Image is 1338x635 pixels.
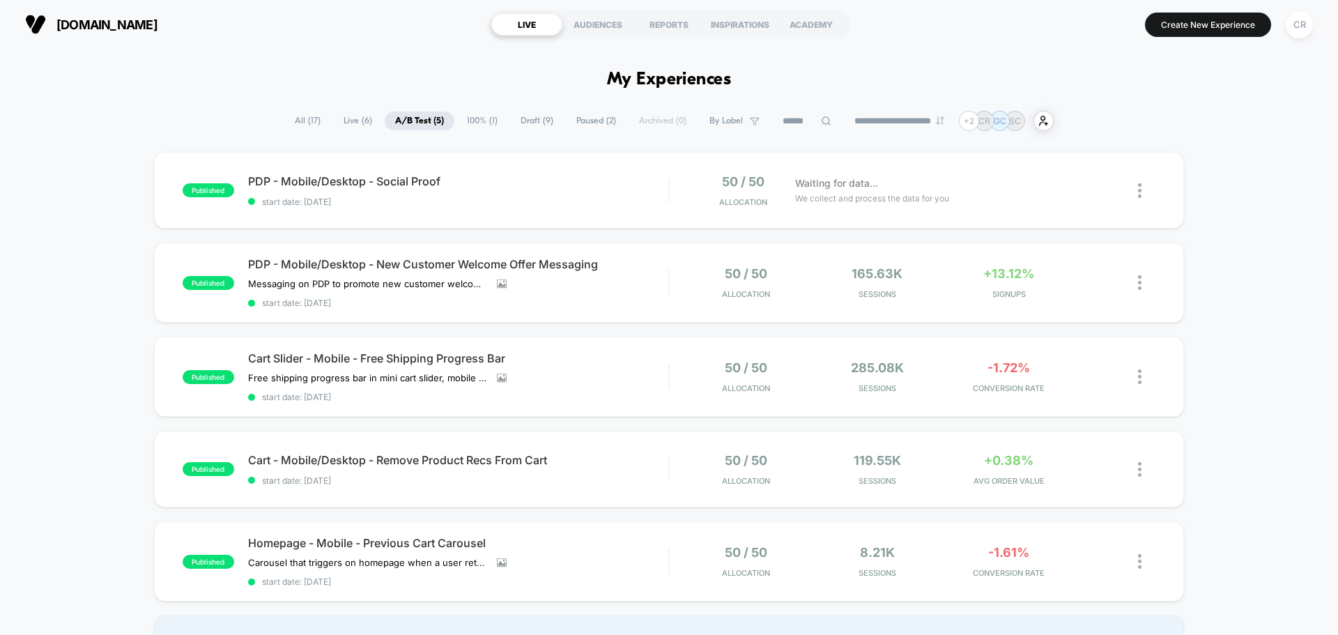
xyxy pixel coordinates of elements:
[1138,183,1141,198] img: close
[566,112,626,130] span: Paused ( 2 )
[1138,462,1141,477] img: close
[1138,369,1141,384] img: close
[719,197,767,207] span: Allocation
[725,453,767,468] span: 50 / 50
[936,116,944,125] img: end
[248,372,486,383] span: Free shipping progress bar in mini cart slider, mobile only
[978,116,990,126] p: CR
[491,13,562,36] div: LIVE
[795,176,878,191] span: Waiting for data...
[25,14,46,35] img: Visually logo
[248,475,668,486] span: start date: [DATE]
[852,266,902,281] span: 165.63k
[725,360,767,375] span: 50 / 50
[722,568,770,578] span: Allocation
[456,112,508,130] span: 100% ( 1 )
[946,568,1071,578] span: CONVERSION RATE
[284,112,331,130] span: All ( 17 )
[984,453,1033,468] span: +0.38%
[795,192,949,205] span: We collect and process the data for you
[815,383,940,393] span: Sessions
[333,112,383,130] span: Live ( 6 )
[815,289,940,299] span: Sessions
[815,476,940,486] span: Sessions
[248,197,668,207] span: start date: [DATE]
[21,13,162,36] button: [DOMAIN_NAME]
[722,289,770,299] span: Allocation
[248,536,668,550] span: Homepage - Mobile - Previous Cart Carousel
[248,453,668,467] span: Cart - Mobile/Desktop - Remove Product Recs From Cart
[815,568,940,578] span: Sessions
[1286,11,1313,38] div: CR
[1138,554,1141,569] img: close
[987,360,1030,375] span: -1.72%
[709,116,743,126] span: By Label
[607,70,732,90] h1: My Experiences
[725,266,767,281] span: 50 / 50
[248,392,668,402] span: start date: [DATE]
[725,545,767,560] span: 50 / 50
[248,174,668,188] span: PDP - Mobile/Desktop - Social Proof
[248,257,668,271] span: PDP - Mobile/Desktop - New Customer Welcome Offer Messaging
[1009,116,1021,126] p: SC
[705,13,776,36] div: INSPIRATIONS
[562,13,633,36] div: AUDIENCES
[183,555,234,569] span: published
[946,383,1071,393] span: CONVERSION RATE
[946,476,1071,486] span: AVG ORDER VALUE
[946,289,1071,299] span: SIGNUPS
[633,13,705,36] div: REPORTS
[994,116,1006,126] p: GC
[248,557,486,568] span: Carousel that triggers on homepage when a user returns and their cart has more than 0 items in it...
[183,276,234,290] span: published
[722,174,764,189] span: 50 / 50
[248,278,486,289] span: Messaging on PDP to promote new customer welcome offer, this only shows to users who have not pur...
[722,383,770,393] span: Allocation
[1282,10,1317,39] button: CR
[248,298,668,308] span: start date: [DATE]
[854,453,901,468] span: 119.55k
[248,576,668,587] span: start date: [DATE]
[776,13,847,36] div: ACADEMY
[722,476,770,486] span: Allocation
[860,545,895,560] span: 8.21k
[248,351,668,365] span: Cart Slider - Mobile - Free Shipping Progress Bar
[183,370,234,384] span: published
[1145,13,1271,37] button: Create New Experience
[183,183,234,197] span: published
[983,266,1034,281] span: +13.12%
[183,462,234,476] span: published
[1138,275,1141,290] img: close
[851,360,904,375] span: 285.08k
[56,17,157,32] span: [DOMAIN_NAME]
[959,111,979,131] div: + 2
[510,112,564,130] span: Draft ( 9 )
[385,112,454,130] span: A/B Test ( 5 )
[988,545,1029,560] span: -1.61%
